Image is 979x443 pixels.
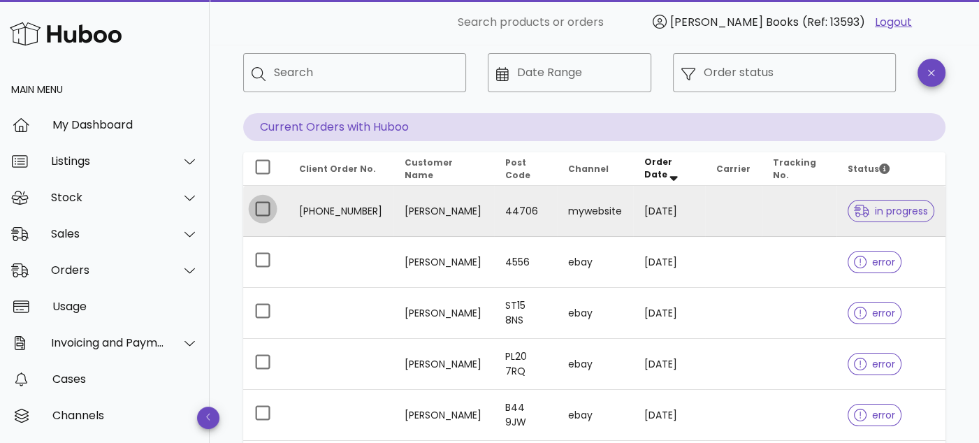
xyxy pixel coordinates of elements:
[288,152,393,186] th: Client Order No.
[644,156,672,180] span: Order Date
[393,288,494,339] td: [PERSON_NAME]
[557,237,633,288] td: ebay
[854,206,928,216] span: in progress
[494,237,557,288] td: 4556
[875,14,912,31] a: Logout
[716,163,750,175] span: Carrier
[670,14,799,30] span: [PERSON_NAME] Books
[494,339,557,390] td: PL20 7RQ
[633,288,705,339] td: [DATE]
[633,237,705,288] td: [DATE]
[494,390,557,441] td: B44 9JW
[51,336,165,349] div: Invoicing and Payments
[52,118,198,131] div: My Dashboard
[557,186,633,237] td: mywebsite
[51,191,165,204] div: Stock
[494,152,557,186] th: Post Code
[494,186,557,237] td: 44706
[393,237,494,288] td: [PERSON_NAME]
[243,113,945,141] p: Current Orders with Huboo
[633,186,705,237] td: [DATE]
[52,409,198,422] div: Channels
[854,257,895,267] span: error
[505,157,530,181] span: Post Code
[633,390,705,441] td: [DATE]
[557,390,633,441] td: ebay
[51,227,165,240] div: Sales
[51,154,165,168] div: Listings
[557,152,633,186] th: Channel
[633,339,705,390] td: [DATE]
[848,163,890,175] span: Status
[405,157,453,181] span: Customer Name
[288,186,393,237] td: [PHONE_NUMBER]
[568,163,609,175] span: Channel
[854,308,895,318] span: error
[854,410,895,420] span: error
[802,14,865,30] span: (Ref: 13593)
[393,390,494,441] td: [PERSON_NAME]
[557,339,633,390] td: ebay
[705,152,762,186] th: Carrier
[10,19,122,49] img: Huboo Logo
[836,152,945,186] th: Status
[52,372,198,386] div: Cases
[52,300,198,313] div: Usage
[393,152,494,186] th: Customer Name
[762,152,836,186] th: Tracking No.
[633,152,705,186] th: Order Date: Sorted descending. Activate to remove sorting.
[393,186,494,237] td: [PERSON_NAME]
[299,163,376,175] span: Client Order No.
[773,157,816,181] span: Tracking No.
[393,339,494,390] td: [PERSON_NAME]
[494,288,557,339] td: ST15 8NS
[557,288,633,339] td: ebay
[854,359,895,369] span: error
[51,263,165,277] div: Orders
